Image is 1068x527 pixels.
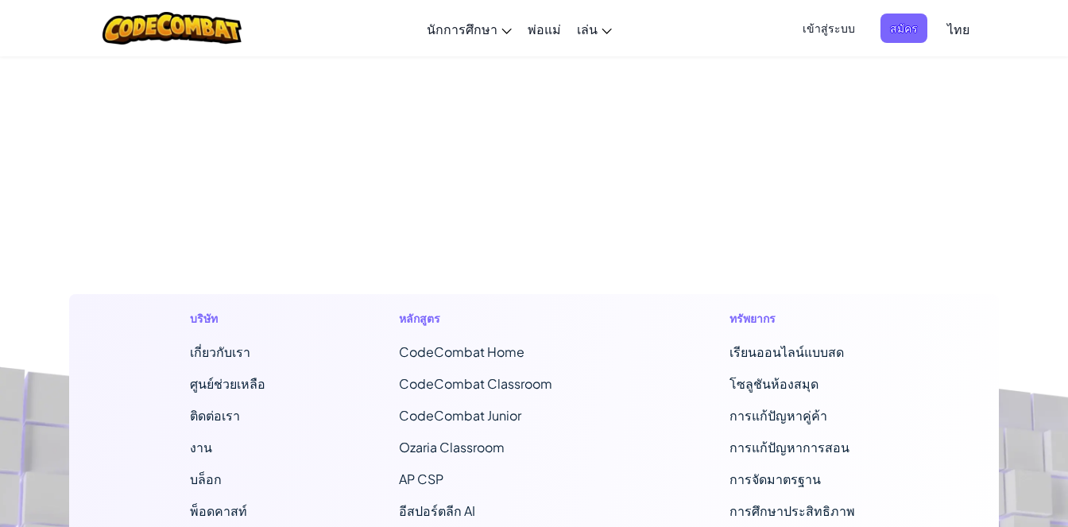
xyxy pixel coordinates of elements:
[793,14,865,43] button: เข้าสู่ระบบ
[729,471,821,487] a: การจัดมาตรฐาน
[190,502,247,519] a: พ็อดคาสท์
[399,310,597,327] h1: หลักสูตร
[729,310,878,327] h1: ทรัพยากร
[729,439,849,455] span: การแก้ปัญหาการสอน
[103,12,242,45] img: CodeCombat logo
[729,407,827,424] a: การแก้ปัญหาคู่ค้า
[190,439,212,455] a: งาน
[729,375,818,392] a: โซลูชันห้องสมุด
[399,343,524,360] span: CodeCombat Home
[399,502,475,519] a: อีสปอร์ตลีก AI
[520,7,569,50] a: พ่อแม่
[190,310,265,327] h1: บริษัท
[190,343,250,360] a: เกี่ยวกับเรา
[880,14,927,43] button: สมัคร
[190,375,265,392] a: ศูนย์ช่วยเหลือ
[190,471,222,487] a: บล็อก
[190,407,240,424] span: ติดต่อเรา
[569,7,620,50] a: เล่น
[729,502,855,519] a: การศึกษาประสิทธิภาพ
[399,471,443,487] a: AP CSP
[939,7,977,50] a: ไทย
[729,343,844,360] a: เรียนออนไลน์แบบสด
[427,21,497,37] span: นักการศึกษา
[399,439,505,455] a: Ozaria Classroom
[399,375,552,392] a: CodeCombat Classroom
[947,21,969,37] span: ไทย
[577,21,598,37] span: เล่น
[399,407,521,424] a: CodeCombat Junior
[419,7,520,50] a: นักการศึกษา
